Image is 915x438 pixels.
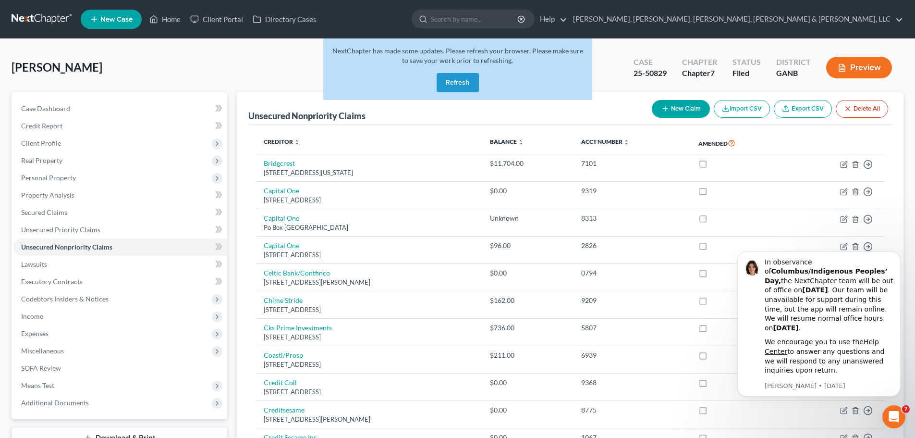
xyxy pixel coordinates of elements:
button: New Claim [652,100,710,118]
div: Unknown [490,213,565,223]
div: [STREET_ADDRESS] [264,388,475,397]
span: Expenses [21,329,49,338]
span: 7 [710,68,715,77]
div: [STREET_ADDRESS] [264,360,475,369]
a: Credit Report [13,117,227,135]
a: Property Analysis [13,187,227,204]
span: Additional Documents [21,399,89,407]
div: Filed [732,68,761,79]
span: 7 [902,405,910,413]
span: Real Property [21,156,62,164]
div: Chapter [682,68,717,79]
a: Unsecured Priority Claims [13,221,227,238]
div: 9319 [581,186,683,196]
a: Home [145,11,185,28]
span: Secured Claims [21,208,67,216]
button: Import CSV [714,100,770,118]
a: Cks Prime Investments [264,324,332,332]
span: Lawsuits [21,260,47,268]
div: $0.00 [490,405,565,415]
div: $0.00 [490,378,565,388]
div: 5807 [581,323,683,333]
i: unfold_more [294,139,300,145]
iframe: Intercom notifications message [723,249,915,433]
span: Property Analysis [21,191,74,199]
div: $11,704.00 [490,159,565,168]
a: Capital One [264,214,299,222]
div: $96.00 [490,241,565,250]
div: [STREET_ADDRESS] [264,305,475,314]
div: GANB [776,68,811,79]
button: Refresh [437,73,479,92]
a: Chime Stride [264,296,303,304]
th: Amended [691,132,788,154]
div: Unsecured Nonpriority Claims [248,110,366,122]
a: Creditsesame [264,406,305,414]
button: Preview [826,57,892,78]
div: [STREET_ADDRESS] [264,250,475,260]
a: Capital One [264,241,299,250]
iframe: Intercom live chat [882,405,905,428]
a: Balance unfold_more [490,138,524,145]
div: 9209 [581,296,683,305]
div: 7101 [581,159,683,168]
a: Creditor unfold_more [264,138,300,145]
span: NextChapter has made some updates. Please refresh your browser. Please make sure to save your wor... [332,47,583,64]
span: Unsecured Nonpriority Claims [21,243,112,251]
a: Case Dashboard [13,100,227,117]
a: Credit Coll [264,378,297,387]
div: $736.00 [490,323,565,333]
div: 6939 [581,350,683,360]
span: New Case [100,16,133,23]
span: Income [21,312,43,320]
a: Bridgcrest [264,159,295,167]
i: unfold_more [518,139,524,145]
div: $0.00 [490,268,565,278]
div: [STREET_ADDRESS][US_STATE] [264,168,475,177]
a: Secured Claims [13,204,227,221]
div: 9368 [581,378,683,388]
span: Credit Report [21,122,62,130]
div: Status [732,57,761,68]
span: Unsecured Priority Claims [21,225,100,234]
div: Chapter [682,57,717,68]
div: $211.00 [490,350,565,360]
a: Celtic Bank/Contfinco [264,269,330,277]
div: 8313 [581,213,683,223]
a: Capital One [264,187,299,195]
div: [STREET_ADDRESS][PERSON_NAME] [264,278,475,287]
span: Personal Property [21,174,76,182]
span: Miscellaneous [21,347,64,355]
a: Lawsuits [13,256,227,273]
a: Executory Contracts [13,273,227,290]
span: Codebtors Insiders & Notices [21,295,109,303]
a: Acct Number unfold_more [581,138,629,145]
div: [STREET_ADDRESS][PERSON_NAME] [264,415,475,424]
button: Delete All [836,100,888,118]
a: Client Portal [185,11,248,28]
a: Unsecured Nonpriority Claims [13,238,227,256]
a: Directory Cases [248,11,321,28]
div: 8775 [581,405,683,415]
div: 0794 [581,268,683,278]
span: Means Test [21,381,54,389]
div: Po Box [GEOGRAPHIC_DATA] [264,223,475,232]
div: 25-50829 [634,68,667,79]
span: Client Profile [21,139,61,147]
div: $0.00 [490,186,565,196]
span: SOFA Review [21,364,61,372]
a: Coastl/Prosp [264,351,303,359]
div: District [776,57,811,68]
div: 2826 [581,241,683,250]
div: [STREET_ADDRESS] [264,196,475,205]
span: Executory Contracts [21,277,83,286]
